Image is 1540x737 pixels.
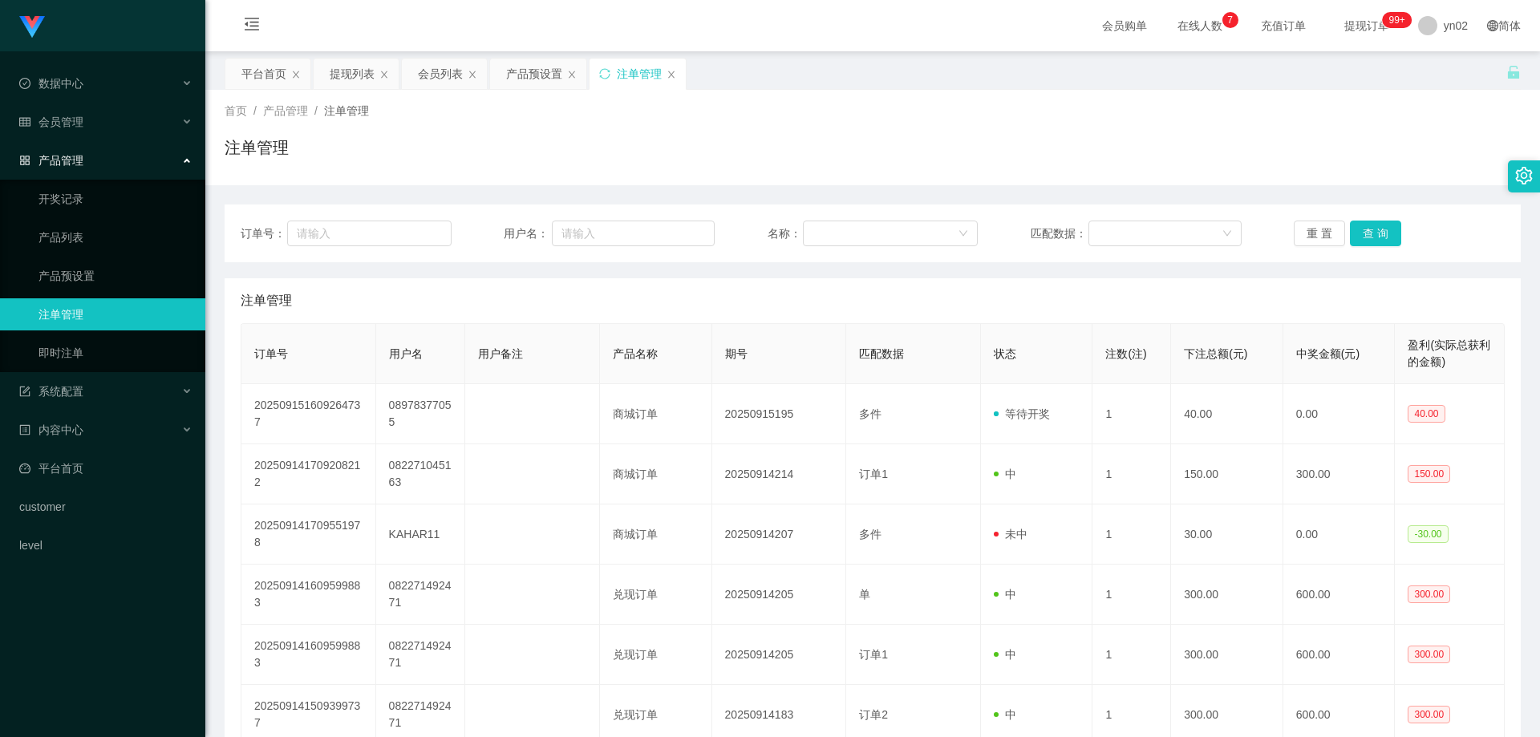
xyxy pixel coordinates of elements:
div: 平台首页 [241,59,286,89]
i: 图标: menu-fold [225,1,279,52]
span: 充值订单 [1253,20,1314,31]
input: 请输入 [287,221,451,246]
i: 图标: appstore-o [19,155,30,166]
span: 匹配数据： [1031,225,1088,242]
a: 产品预设置 [38,260,192,292]
a: customer [19,491,192,523]
span: 用户名： [504,225,552,242]
span: 未中 [994,528,1027,541]
span: 用户名 [389,347,423,360]
span: 注单管理 [324,104,369,117]
td: 商城订单 [600,384,712,444]
span: 等待开奖 [994,407,1050,420]
i: 图标: check-circle-o [19,78,30,89]
td: 20250914205 [712,625,847,685]
span: 状态 [994,347,1016,360]
td: 兑现订单 [600,625,712,685]
a: 图标: dashboard平台首页 [19,452,192,484]
span: 多件 [859,407,881,420]
td: 202509141609599883 [241,625,376,685]
span: 匹配数据 [859,347,904,360]
a: 即时注单 [38,337,192,369]
span: -30.00 [1408,525,1448,543]
td: 1 [1092,625,1171,685]
td: 0.00 [1283,384,1396,444]
a: 产品列表 [38,221,192,253]
span: 150.00 [1408,465,1450,483]
td: 20250914205 [712,565,847,625]
i: 图标: global [1487,20,1498,31]
td: 600.00 [1283,625,1396,685]
span: 中奖金额(元) [1296,347,1360,360]
i: 图标: setting [1515,167,1533,184]
td: KAHAR11 [376,504,466,565]
div: 产品预设置 [506,59,562,89]
td: 1 [1092,444,1171,504]
span: 300.00 [1408,585,1450,603]
span: 用户备注 [478,347,523,360]
span: 在线人数 [1169,20,1230,31]
td: 202509141709551978 [241,504,376,565]
i: 图标: close [468,70,477,79]
td: 40.00 [1171,384,1283,444]
i: 图标: close [667,70,676,79]
span: 系统配置 [19,385,83,398]
span: 产品管理 [19,154,83,167]
td: 兑现订单 [600,565,712,625]
i: 图标: close [567,70,577,79]
span: 订单2 [859,708,888,721]
span: 注数(注) [1105,347,1146,360]
i: 图标: table [19,116,30,128]
span: 提现订单 [1336,20,1397,31]
i: 图标: close [379,70,389,79]
span: 名称： [768,225,803,242]
div: 注单管理 [617,59,662,89]
span: 单 [859,588,870,601]
td: 30.00 [1171,504,1283,565]
td: 0.00 [1283,504,1396,565]
span: 300.00 [1408,646,1450,663]
td: 1 [1092,384,1171,444]
sup: 296 [1382,12,1411,28]
span: 下注总额(元) [1184,347,1247,360]
span: 中 [994,648,1016,661]
td: 082271045163 [376,444,466,504]
span: 订单号 [254,347,288,360]
span: 产品名称 [613,347,658,360]
span: 订单1 [859,648,888,661]
span: 数据中心 [19,77,83,90]
td: 08978377055 [376,384,466,444]
i: 图标: profile [19,424,30,435]
td: 1 [1092,504,1171,565]
a: 注单管理 [38,298,192,330]
i: 图标: sync [599,68,610,79]
span: 注单管理 [241,291,292,310]
span: 会员管理 [19,115,83,128]
span: / [253,104,257,117]
img: logo.9652507e.png [19,16,45,38]
td: 300.00 [1283,444,1396,504]
span: 盈利(实际总获利的金额) [1408,338,1490,368]
span: 内容中心 [19,423,83,436]
div: 会员列表 [418,59,463,89]
span: 中 [994,708,1016,721]
td: 150.00 [1171,444,1283,504]
a: 开奖记录 [38,183,192,215]
span: / [314,104,318,117]
td: 202509141609599883 [241,565,376,625]
p: 7 [1227,12,1233,28]
h1: 注单管理 [225,136,289,160]
td: 202509141709208212 [241,444,376,504]
td: 082271492471 [376,625,466,685]
span: 订单1 [859,468,888,480]
span: 中 [994,468,1016,480]
td: 082271492471 [376,565,466,625]
i: 图标: unlock [1506,65,1521,79]
div: 提现列表 [330,59,375,89]
td: 20250914207 [712,504,847,565]
span: 订单号： [241,225,287,242]
button: 查 询 [1350,221,1401,246]
td: 202509151609264737 [241,384,376,444]
a: level [19,529,192,561]
td: 商城订单 [600,504,712,565]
